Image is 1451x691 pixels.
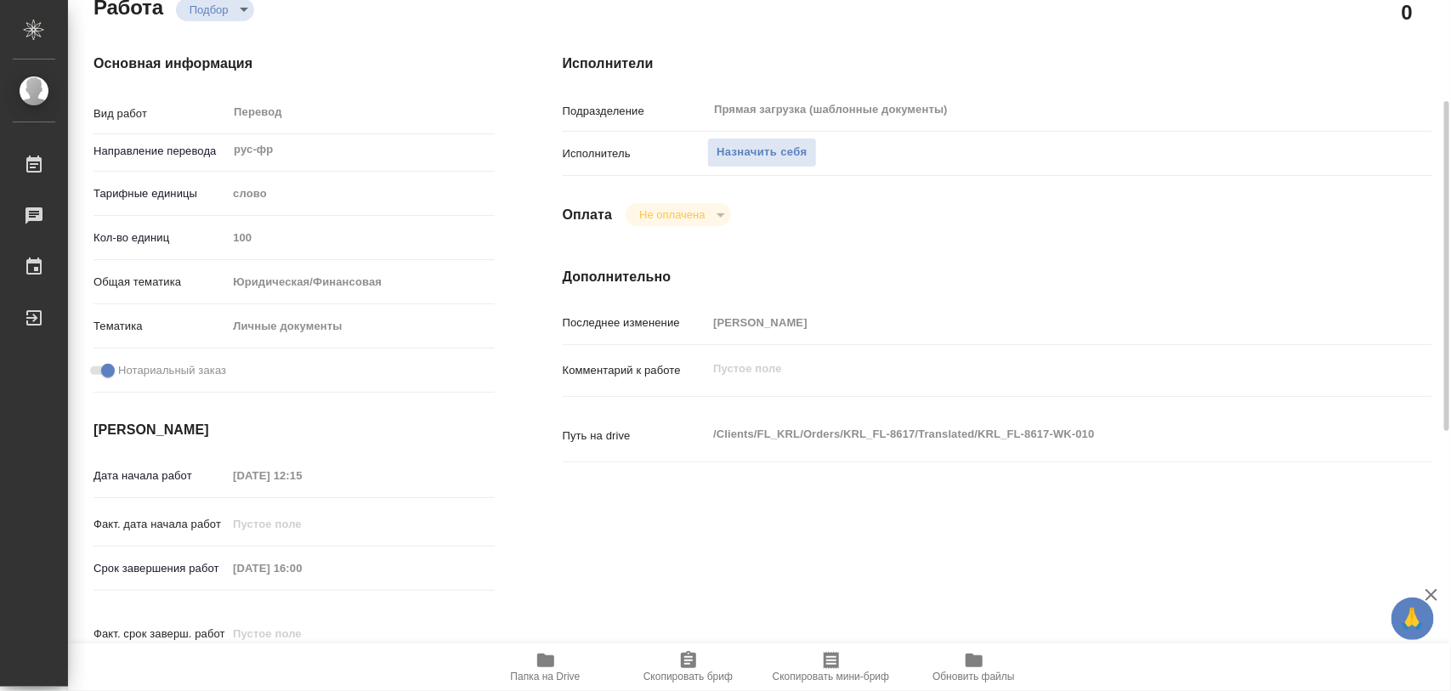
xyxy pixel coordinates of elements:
[1391,598,1434,640] button: 🙏
[474,643,617,691] button: Папка на Drive
[94,274,227,291] p: Общая тематика
[94,185,227,202] p: Тарифные единицы
[707,138,816,167] button: Назначить себя
[227,512,376,536] input: Пустое поле
[563,103,708,120] p: Подразделение
[227,621,376,646] input: Пустое поле
[94,54,495,74] h4: Основная информация
[563,314,708,331] p: Последнее изменение
[227,556,376,581] input: Пустое поле
[94,467,227,484] p: Дата начала работ
[707,420,1359,449] textarea: /Clients/FL_KRL/Orders/KRL_FL-8617/Translated/KRL_FL-8617-WK-010
[563,205,613,225] h4: Оплата
[94,626,227,643] p: Факт. срок заверш. работ
[94,318,227,335] p: Тематика
[903,643,1046,691] button: Обновить файлы
[643,671,733,683] span: Скопировать бриф
[773,671,889,683] span: Скопировать мини-бриф
[118,362,226,379] span: Нотариальный заказ
[634,207,710,222] button: Не оплачена
[511,671,581,683] span: Папка на Drive
[227,268,494,297] div: Юридическая/Финансовая
[563,267,1432,287] h4: Дополнительно
[563,428,708,445] p: Путь на drive
[94,229,227,246] p: Кол-во единиц
[184,3,234,17] button: Подбор
[760,643,903,691] button: Скопировать мини-бриф
[227,463,376,488] input: Пустое поле
[707,310,1359,335] input: Пустое поле
[563,362,708,379] p: Комментарий к работе
[94,143,227,160] p: Направление перевода
[227,179,494,208] div: слово
[932,671,1015,683] span: Обновить файлы
[94,516,227,533] p: Факт. дата начала работ
[227,225,494,250] input: Пустое поле
[227,312,494,341] div: Личные документы
[1398,601,1427,637] span: 🙏
[94,420,495,440] h4: [PERSON_NAME]
[717,143,807,162] span: Назначить себя
[563,145,708,162] p: Исполнитель
[94,105,227,122] p: Вид работ
[94,560,227,577] p: Срок завершения работ
[617,643,760,691] button: Скопировать бриф
[563,54,1432,74] h4: Исполнители
[626,203,730,226] div: Подбор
